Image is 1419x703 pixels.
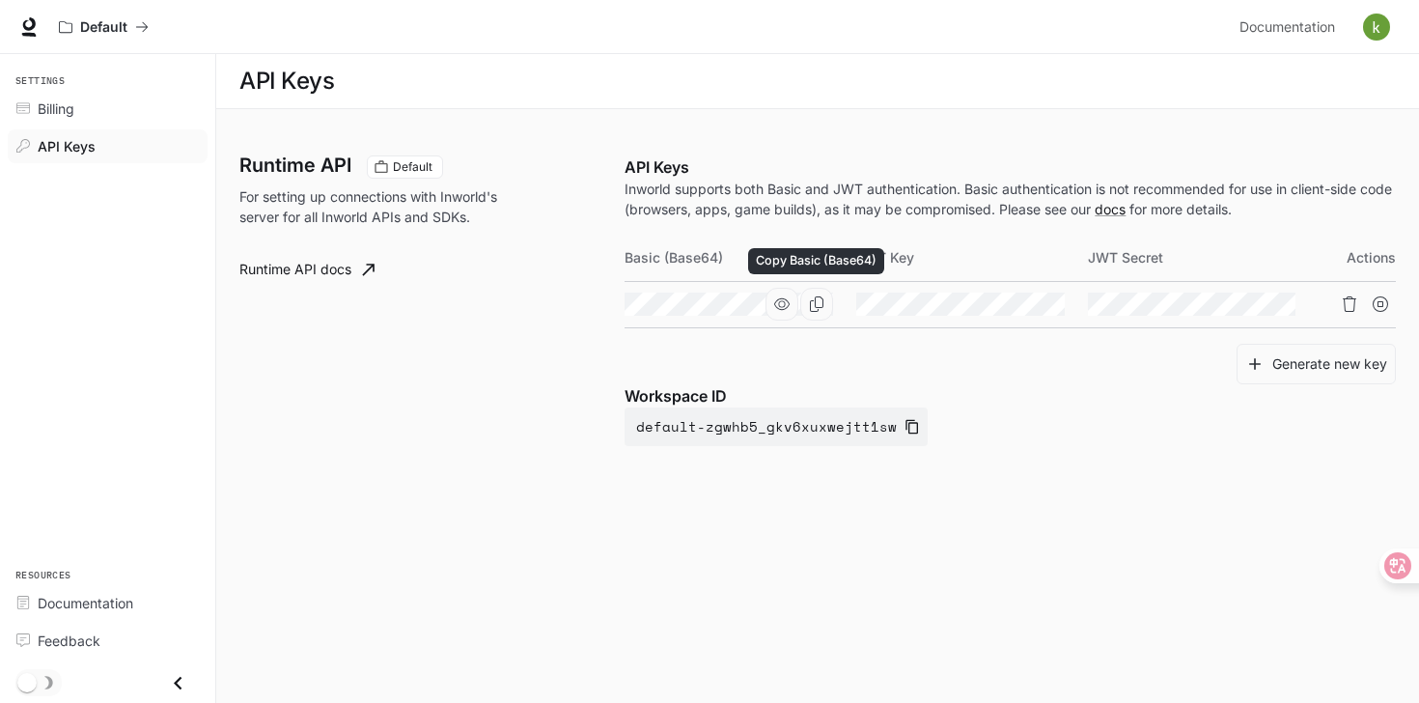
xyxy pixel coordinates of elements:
[625,384,1396,408] p: Workspace ID
[50,8,157,46] button: All workspaces
[625,235,856,281] th: Basic (Base64)
[800,288,833,321] button: Copy Basic (Base64)
[232,250,382,289] a: Runtime API docs
[856,235,1088,281] th: JWT Key
[17,671,37,692] span: Dark mode toggle
[1088,235,1320,281] th: JWT Secret
[8,92,208,126] a: Billing
[625,408,928,446] button: default-zgwhb5_gkv6xuxwejtt1sw
[367,155,443,179] div: These keys will apply to your current workspace only
[239,155,351,175] h3: Runtime API
[38,98,74,119] span: Billing
[625,155,1396,179] p: API Keys
[1095,201,1126,217] a: docs
[385,158,440,176] span: Default
[239,186,516,227] p: For setting up connections with Inworld's server for all Inworld APIs and SDKs.
[8,586,208,620] a: Documentation
[1232,8,1349,46] a: Documentation
[1363,14,1390,41] img: User avatar
[239,62,334,100] h1: API Keys
[1334,289,1365,320] button: Delete API key
[80,19,127,36] p: Default
[1239,15,1335,40] span: Documentation
[156,663,200,703] button: Close drawer
[748,248,884,274] div: Copy Basic (Base64)
[1319,235,1396,281] th: Actions
[1357,8,1396,46] button: User avatar
[38,593,133,613] span: Documentation
[38,136,96,156] span: API Keys
[8,129,208,163] a: API Keys
[8,624,208,658] a: Feedback
[1365,289,1396,320] button: Suspend API key
[38,631,100,651] span: Feedback
[625,179,1396,219] p: Inworld supports both Basic and JWT authentication. Basic authentication is not recommended for u...
[1237,344,1396,385] button: Generate new key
